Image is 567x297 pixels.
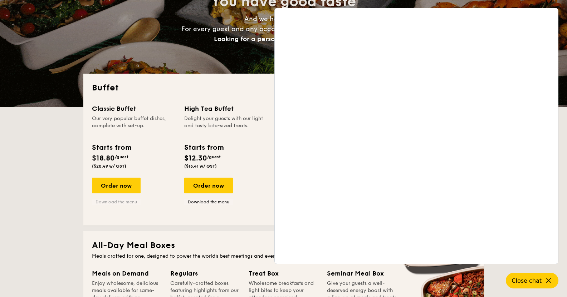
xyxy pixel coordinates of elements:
[214,35,321,43] span: Looking for a personalised touch?
[92,154,115,163] span: $18.80
[184,154,207,163] span: $12.30
[184,164,217,169] span: ($13.41 w/ GST)
[207,154,221,159] span: /guest
[92,178,141,193] div: Order now
[92,115,176,137] div: Our very popular buffet dishes, complete with set-up.
[92,104,176,114] div: Classic Buffet
[92,82,475,94] h2: Buffet
[184,115,268,137] div: Delight your guests with our light and tasty bite-sized treats.
[184,178,233,193] div: Order now
[327,268,397,278] div: Seminar Meal Box
[92,199,141,205] a: Download the menu
[249,268,318,278] div: Treat Box
[184,142,223,153] div: Starts from
[512,277,542,284] span: Close chat
[92,164,126,169] span: ($20.49 w/ GST)
[92,268,162,278] div: Meals on Demand
[181,15,386,43] span: And we have great food. For every guest and any occasion, there’s always room for Grain.
[170,268,240,278] div: Regulars
[184,199,233,205] a: Download the menu
[184,104,268,114] div: High Tea Buffet
[506,273,558,288] button: Close chat
[92,142,131,153] div: Starts from
[92,240,475,251] h2: All-Day Meal Boxes
[92,253,475,260] div: Meals crafted for one, designed to power the world's best meetings and events.
[115,154,128,159] span: /guest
